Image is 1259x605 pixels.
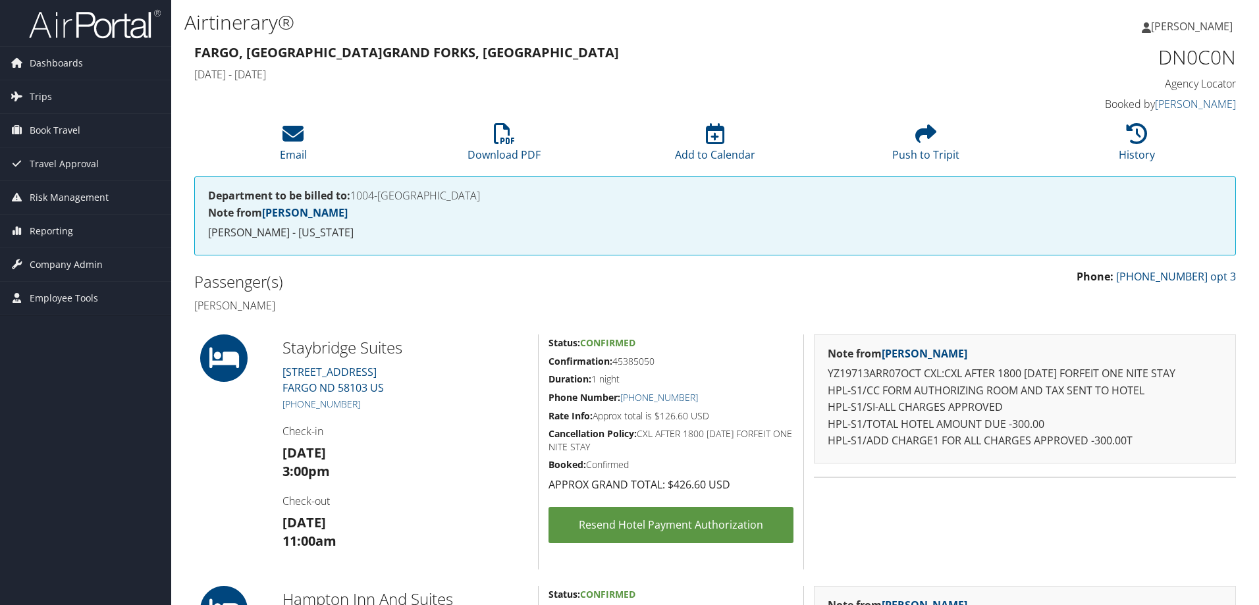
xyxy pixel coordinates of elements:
a: [STREET_ADDRESS]FARGO ND 58103 US [282,365,384,395]
span: Risk Management [30,181,109,214]
span: Book Travel [30,114,80,147]
a: [PHONE_NUMBER] opt 3 [1116,269,1236,284]
a: [PERSON_NAME] [262,205,348,220]
a: [PHONE_NUMBER] [282,398,360,410]
h4: Check-out [282,494,528,508]
h4: Check-in [282,424,528,438]
a: History [1119,130,1155,162]
strong: Status: [549,588,580,600]
strong: Confirmation: [549,355,612,367]
span: Confirmed [580,588,635,600]
img: airportal-logo.png [29,9,161,39]
h1: Airtinerary® [184,9,892,36]
h4: [DATE] - [DATE] [194,67,971,82]
strong: Note from [828,346,967,361]
h5: Approx total is $126.60 USD [549,409,793,423]
a: [PERSON_NAME] [1155,97,1236,111]
h4: [PERSON_NAME] [194,298,705,313]
strong: Phone: [1077,269,1113,284]
h2: Staybridge Suites [282,336,528,359]
a: Resend Hotel Payment Authorization [549,507,793,543]
span: Trips [30,80,52,113]
strong: Note from [208,205,348,220]
a: [PERSON_NAME] [882,346,967,361]
span: Company Admin [30,248,103,281]
a: Email [280,130,307,162]
strong: Rate Info: [549,409,593,422]
h5: 1 night [549,373,793,386]
strong: Department to be billed to: [208,188,350,203]
h5: Confirmed [549,458,793,471]
strong: Status: [549,336,580,349]
span: Reporting [30,215,73,248]
strong: Booked: [549,458,586,471]
h1: DN0C0N [990,43,1236,71]
p: [PERSON_NAME] - [US_STATE] [208,224,1222,242]
span: Travel Approval [30,147,99,180]
span: Employee Tools [30,282,98,315]
h5: CXL AFTER 1800 [DATE] FORFEIT ONE NITE STAY [549,427,793,453]
strong: 3:00pm [282,462,330,480]
h4: Agency Locator [990,76,1236,91]
h4: 1004-[GEOGRAPHIC_DATA] [208,190,1222,201]
strong: [DATE] [282,444,326,461]
p: APPROX GRAND TOTAL: $426.60 USD [549,477,793,494]
strong: Cancellation Policy: [549,427,637,440]
h4: Booked by [990,97,1236,111]
strong: Duration: [549,373,591,385]
strong: [DATE] [282,513,326,531]
strong: Fargo, [GEOGRAPHIC_DATA] Grand Forks, [GEOGRAPHIC_DATA] [194,43,619,61]
a: Download PDF [468,130,541,162]
span: Confirmed [580,336,635,349]
p: YZ19713ARR07OCT CXL:CXL AFTER 1800 [DATE] FORFEIT ONE NITE STAY HPL-S1/CC FORM AUTHORIZING ROOM A... [828,365,1222,450]
span: [PERSON_NAME] [1151,19,1233,34]
a: Push to Tripit [892,130,959,162]
span: Dashboards [30,47,83,80]
strong: 11:00am [282,532,336,550]
strong: Phone Number: [549,391,620,404]
a: [PHONE_NUMBER] [620,391,698,404]
a: Add to Calendar [675,130,755,162]
h5: 45385050 [549,355,793,368]
h2: Passenger(s) [194,271,705,293]
a: [PERSON_NAME] [1142,7,1246,46]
